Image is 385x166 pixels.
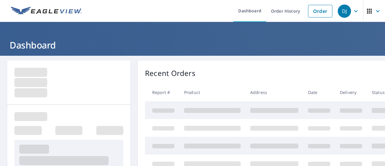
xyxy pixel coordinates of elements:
[11,7,82,16] img: EV Logo
[245,83,303,101] th: Address
[7,39,378,51] h1: Dashboard
[308,5,332,17] a: Order
[179,83,245,101] th: Product
[335,83,367,101] th: Delivery
[303,83,335,101] th: Date
[145,68,196,79] p: Recent Orders
[145,83,179,101] th: Report #
[338,5,351,18] div: DJ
